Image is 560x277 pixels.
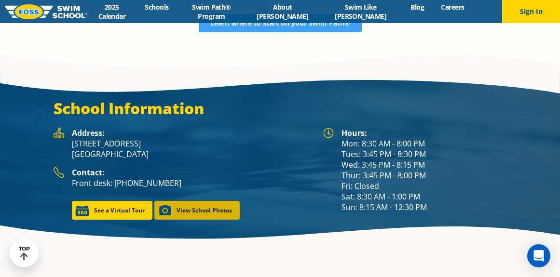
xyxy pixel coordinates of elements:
[210,20,350,26] span: Learn where to start on your Swim Path®
[433,2,473,12] a: Careers
[72,138,314,159] p: [STREET_ADDRESS] [GEOGRAPHIC_DATA]
[72,167,105,178] strong: Contact:
[246,2,319,21] a: About [PERSON_NAME]
[402,2,433,12] a: Blog
[341,128,506,212] div: Mon: 8:30 AM - 8:00 PM Tues: 3:45 PM - 8:30 PM Wed: 3:45 PM - 8:15 PM Thur: 3:45 PM - 8:00 PM Fri...
[72,128,105,138] strong: Address:
[527,244,550,267] div: Open Intercom Messenger
[19,246,30,261] div: TOP
[177,2,246,21] a: Swim Path® Program
[341,128,367,138] strong: Hours:
[54,167,64,178] img: Foss Location Contact
[54,99,507,118] h3: School Information
[87,2,137,21] a: 2025 Calendar
[199,14,362,32] a: Learn where to start on your Swim Path®
[154,201,240,220] a: View School Photos
[54,128,64,138] img: Foss Location Address
[72,201,152,220] a: See a Virtual Tour
[5,4,87,19] img: FOSS Swim School Logo
[319,2,402,21] a: Swim Like [PERSON_NAME]
[72,178,314,188] p: Front desk: [PHONE_NUMBER]
[137,2,177,12] a: Schools
[323,128,334,138] img: Foss Location Hours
